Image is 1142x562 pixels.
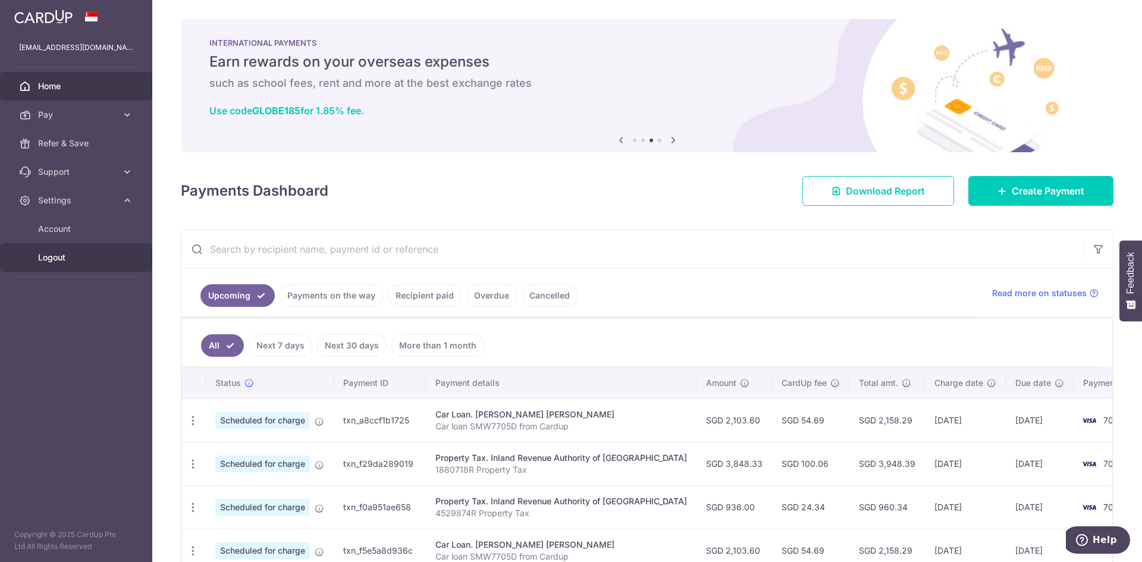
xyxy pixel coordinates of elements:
[859,377,898,389] span: Total amt.
[849,442,925,485] td: SGD 3,948.39
[426,368,697,398] th: Payment details
[209,76,1085,90] h6: such as school fees, rent and more at the best exchange rates
[772,485,849,529] td: SGD 24.34
[1103,459,1124,469] span: 7030
[1125,252,1136,294] span: Feedback
[435,409,687,420] div: Car Loan. [PERSON_NAME] [PERSON_NAME]
[435,495,687,507] div: Property Tax. Inland Revenue Authority of [GEOGRAPHIC_DATA]
[14,10,73,24] img: CardUp
[391,334,484,357] a: More than 1 month
[249,334,312,357] a: Next 7 days
[849,398,925,442] td: SGD 2,158.29
[38,166,117,178] span: Support
[19,42,133,54] p: [EMAIL_ADDRESS][DOMAIN_NAME]
[772,442,849,485] td: SGD 100.06
[925,485,1006,529] td: [DATE]
[968,176,1113,206] a: Create Payment
[215,499,310,516] span: Scheduled for charge
[215,412,310,429] span: Scheduled for charge
[1119,240,1142,321] button: Feedback - Show survey
[772,398,849,442] td: SGD 54.69
[38,223,117,235] span: Account
[435,539,687,551] div: Car Loan. [PERSON_NAME] [PERSON_NAME]
[925,442,1006,485] td: [DATE]
[435,464,687,476] p: 1880718R Property Tax
[1077,500,1101,514] img: Bank Card
[1006,442,1074,485] td: [DATE]
[38,252,117,263] span: Logout
[209,38,1085,48] p: INTERNATIONAL PAYMENTS
[334,442,426,485] td: txn_f29da289019
[1077,457,1101,471] img: Bank Card
[334,485,426,529] td: txn_f0a951ae658
[317,334,387,357] a: Next 30 days
[181,180,328,202] h4: Payments Dashboard
[38,194,117,206] span: Settings
[697,485,772,529] td: SGD 936.00
[435,452,687,464] div: Property Tax. Inland Revenue Authority of [GEOGRAPHIC_DATA]
[334,398,426,442] td: txn_a8ccf1b1725
[201,334,244,357] a: All
[934,377,983,389] span: Charge date
[466,284,517,307] a: Overdue
[38,80,117,92] span: Home
[209,105,364,117] a: Use codeGLOBE185for 1.85% fee.
[697,442,772,485] td: SGD 3,848.33
[1015,377,1051,389] span: Due date
[38,137,117,149] span: Refer & Save
[1066,526,1130,556] iframe: Opens a widget where you can find more information
[181,230,1084,268] input: Search by recipient name, payment id or reference
[1006,485,1074,529] td: [DATE]
[782,377,827,389] span: CardUp fee
[209,52,1085,71] h5: Earn rewards on your overseas expenses
[215,377,241,389] span: Status
[1006,398,1074,442] td: [DATE]
[215,456,310,472] span: Scheduled for charge
[992,287,1099,299] a: Read more on statuses
[388,284,462,307] a: Recipient paid
[846,184,925,198] span: Download Report
[280,284,383,307] a: Payments on the way
[1103,502,1124,512] span: 7030
[252,105,300,117] b: GLOBE185
[925,398,1006,442] td: [DATE]
[802,176,954,206] a: Download Report
[849,485,925,529] td: SGD 960.34
[435,507,687,519] p: 4529874R Property Tax
[1077,413,1101,428] img: Bank Card
[181,19,1113,152] img: International Payment Banner
[38,109,117,121] span: Pay
[992,287,1087,299] span: Read more on statuses
[522,284,578,307] a: Cancelled
[334,368,426,398] th: Payment ID
[215,542,310,559] span: Scheduled for charge
[435,420,687,432] p: Car loan SMW7705D from Cardup
[1103,415,1124,425] span: 7030
[1012,184,1084,198] span: Create Payment
[706,377,736,389] span: Amount
[200,284,275,307] a: Upcoming
[697,398,772,442] td: SGD 2,103.60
